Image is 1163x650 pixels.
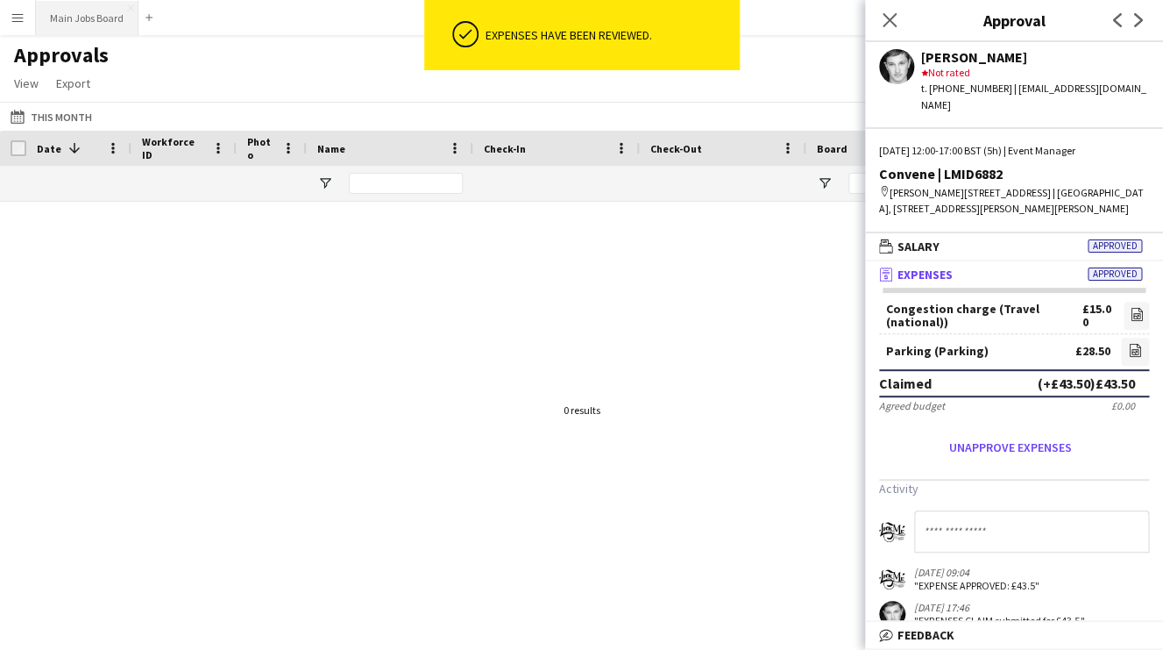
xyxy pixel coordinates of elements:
mat-expansion-panel-header: SalaryApproved [865,233,1163,260]
div: £0.00 [1111,399,1135,412]
span: Board [817,142,847,155]
span: Feedback [897,627,954,643]
span: Approved [1088,239,1142,253]
div: [DATE] 17:46 [914,601,1084,614]
a: View [7,72,46,95]
div: "EXPENSES CLAIM submitted for £43.5" [914,614,1084,627]
div: Claimed [879,375,932,392]
span: Photo [247,135,275,161]
span: View [14,75,39,91]
div: £15.00 [1081,303,1113,329]
div: £28.50 [1075,345,1110,358]
div: Expenses have been reviewed. [486,27,733,43]
span: Check-In [484,142,526,155]
span: Export [56,75,90,91]
div: [DATE] 12:00-17:00 BST (5h) | Event Manager [879,143,1149,159]
button: Main Jobs Board [36,1,138,35]
span: Workforce ID [142,135,205,161]
mat-expansion-panel-header: ExpensesApproved [865,261,1163,288]
span: Date [37,142,61,155]
div: [PERSON_NAME] [921,49,1149,65]
input: Column with Header Selection [11,140,26,156]
div: (+£43.50) £43.50 [1038,375,1135,392]
div: Congestion charge (Travel (national)) [886,303,1081,329]
h3: Approval [865,9,1163,32]
div: [PERSON_NAME][STREET_ADDRESS] | [GEOGRAPHIC_DATA], [STREET_ADDRESS][PERSON_NAME][PERSON_NAME] [879,185,1149,217]
button: Unapprove expenses [879,433,1142,461]
div: Agreed budget [879,399,945,412]
span: Salary [897,239,940,254]
div: [DATE] 09:04 [914,566,1039,579]
div: Parking (Parking) [886,345,989,358]
input: Board Filter Input [848,173,971,194]
app-user-avatar: Alanya O'Donnell [879,566,905,592]
app-user-avatar: Jay Slovick [879,601,905,627]
button: Open Filter Menu [817,175,833,191]
div: Convene | LMID6882 [879,166,1149,182]
div: Not rated [921,65,1149,81]
span: Check-Out [650,142,702,155]
h3: Activity [879,481,1149,496]
input: Name Filter Input [349,173,463,194]
button: This Month [7,106,96,127]
div: 0 results [564,404,600,417]
div: ExpensesApproved [865,288,1163,650]
div: t. [PHONE_NUMBER] | [EMAIL_ADDRESS][DOMAIN_NAME] [921,81,1149,112]
mat-expansion-panel-header: Feedback [865,622,1163,648]
div: "EXPENSE APPROVED: £43.5" [914,579,1039,592]
a: Export [49,72,97,95]
span: Approved [1088,268,1142,281]
span: Expenses [897,267,953,282]
span: Name [317,142,345,155]
button: Open Filter Menu [317,175,333,191]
